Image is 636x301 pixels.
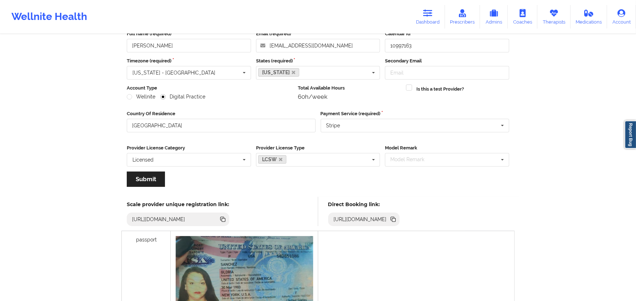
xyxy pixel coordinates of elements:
div: [URL][DOMAIN_NAME] [129,216,188,223]
label: Wellnite [127,94,155,100]
a: LCSW [258,155,287,164]
label: Timezone (required) [127,57,251,65]
label: States (required) [256,57,380,65]
a: Coaches [508,5,537,29]
label: Provider License Type [256,144,380,152]
label: Country Of Residence [127,110,316,117]
a: [US_STATE] [258,68,300,77]
label: Email (required) [256,30,380,37]
h5: Scale provider unique registration link: [127,201,229,208]
input: Full name [127,39,251,52]
label: Calendar Id [385,30,509,37]
a: Therapists [537,5,571,29]
label: Total Available Hours [298,85,401,92]
div: 60h/week [298,93,401,100]
div: Model Remark [389,155,435,164]
a: Report Bug [625,121,636,149]
div: [URL][DOMAIN_NAME] [331,216,390,223]
input: Email [385,66,509,80]
div: Licensed [132,157,154,162]
label: Digital Practice [160,94,205,100]
label: Secondary Email [385,57,509,65]
label: Account Type [127,85,293,92]
a: Account [607,5,636,29]
h5: Direct Booking link: [328,201,400,208]
label: Full name (required) [127,30,251,37]
a: Medications [571,5,607,29]
input: Calendar Id [385,39,509,52]
label: Is this a test Provider? [416,86,464,93]
label: Payment Service (required) [321,110,510,117]
a: Prescribers [445,5,480,29]
a: Admins [480,5,508,29]
button: Submit [127,172,165,187]
input: Email address [256,39,380,52]
div: [US_STATE] - [GEOGRAPHIC_DATA] [132,70,215,75]
a: Dashboard [411,5,445,29]
label: Provider License Category [127,144,251,152]
label: Model Remark [385,144,509,152]
div: Stripe [326,123,340,128]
